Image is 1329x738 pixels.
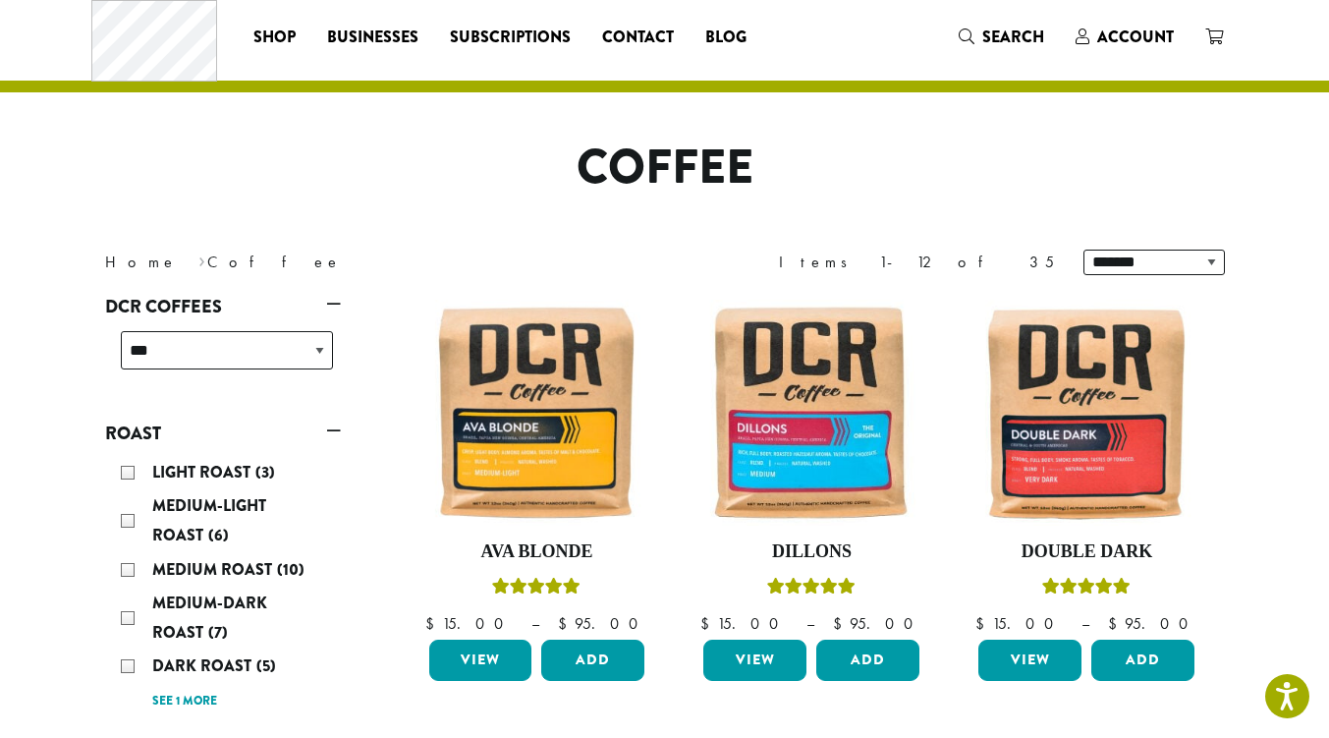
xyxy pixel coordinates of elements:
bdi: 15.00 [700,613,788,634]
img: Dillons-12oz-300x300.jpg [698,300,924,526]
span: Subscriptions [450,26,571,50]
bdi: 95.00 [1108,613,1197,634]
span: Shop [253,26,296,50]
a: View [429,640,532,681]
span: $ [975,613,992,634]
a: Home [105,252,178,272]
span: $ [558,613,575,634]
span: Medium-Light Roast [152,494,266,546]
span: Light Roast [152,461,255,483]
span: (7) [208,621,228,644]
div: DCR Coffees [105,323,341,393]
span: $ [700,613,717,634]
span: Businesses [327,26,418,50]
h4: Double Dark [973,541,1199,563]
span: › [198,244,205,274]
span: Search [982,26,1044,48]
h1: Coffee [90,140,1240,197]
a: Shop [238,22,311,53]
div: Rated 4.50 out of 5 [1042,575,1131,604]
span: $ [833,613,850,634]
h4: Dillons [698,541,924,563]
bdi: 95.00 [558,613,647,634]
img: Double-Dark-12oz-300x300.jpg [973,300,1199,526]
a: Ava BlondeRated 5.00 out of 5 [424,300,650,632]
a: DillonsRated 5.00 out of 5 [698,300,924,632]
img: Ava-Blonde-12oz-1-300x300.jpg [423,300,649,526]
span: Medium-Dark Roast [152,592,267,644]
a: Search [943,21,1060,53]
a: Double DarkRated 4.50 out of 5 [973,300,1199,632]
span: (6) [208,524,229,546]
span: $ [1108,613,1125,634]
bdi: 15.00 [975,613,1063,634]
span: Account [1097,26,1174,48]
span: (5) [256,654,276,677]
span: (10) [277,558,305,581]
span: Contact [602,26,674,50]
span: – [531,613,539,634]
span: (3) [255,461,275,483]
span: Dark Roast [152,654,256,677]
h4: Ava Blonde [424,541,650,563]
a: Roast [105,417,341,450]
a: View [978,640,1081,681]
button: Add [816,640,919,681]
a: View [703,640,806,681]
span: $ [425,613,442,634]
bdi: 95.00 [833,613,922,634]
nav: Breadcrumb [105,251,636,274]
bdi: 15.00 [425,613,513,634]
div: Rated 5.00 out of 5 [767,575,856,604]
div: Rated 5.00 out of 5 [492,575,581,604]
a: See 1 more [152,692,217,711]
a: DCR Coffees [105,290,341,323]
span: Blog [705,26,747,50]
span: – [1081,613,1089,634]
div: Items 1-12 of 35 [779,251,1054,274]
span: Medium Roast [152,558,277,581]
button: Add [541,640,644,681]
button: Add [1091,640,1194,681]
div: Roast [105,450,341,722]
span: – [806,613,814,634]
